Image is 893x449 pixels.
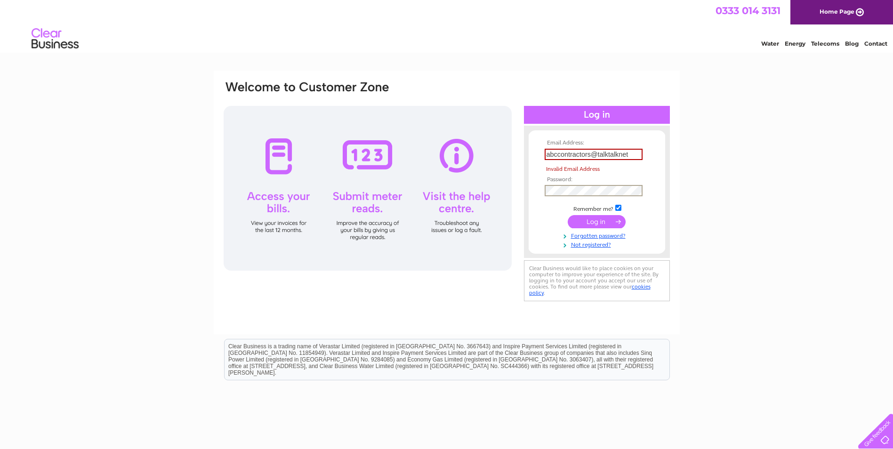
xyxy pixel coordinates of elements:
[524,260,670,301] div: Clear Business would like to place cookies on your computer to improve your experience of the sit...
[542,203,652,213] td: Remember me?
[864,40,887,47] a: Contact
[546,166,600,172] span: Invalid Email Address
[545,240,652,249] a: Not registered?
[716,5,780,16] a: 0333 014 3131
[225,5,669,46] div: Clear Business is a trading name of Verastar Limited (registered in [GEOGRAPHIC_DATA] No. 3667643...
[811,40,839,47] a: Telecoms
[545,231,652,240] a: Forgotten password?
[542,140,652,146] th: Email Address:
[761,40,779,47] a: Water
[845,40,859,47] a: Blog
[542,176,652,183] th: Password:
[529,283,651,296] a: cookies policy
[31,24,79,53] img: logo.png
[568,215,626,228] input: Submit
[785,40,805,47] a: Energy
